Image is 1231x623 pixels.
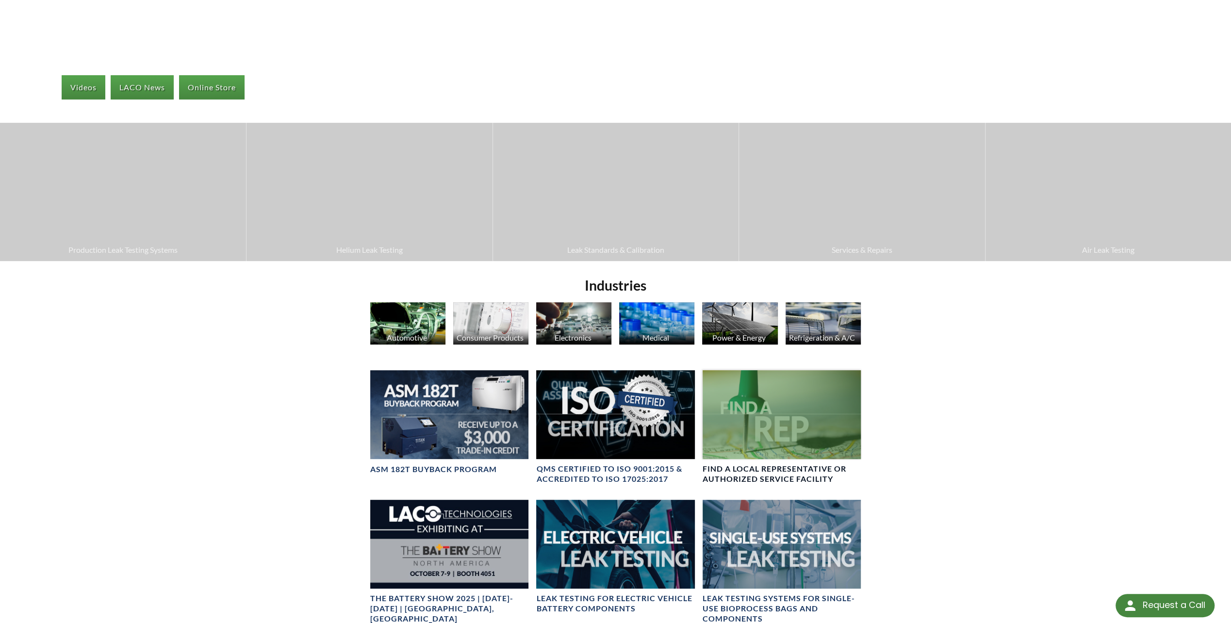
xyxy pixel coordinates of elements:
[453,302,528,347] a: Consumer Products Consumer Products image
[784,333,860,342] div: Refrigeration & A/C
[703,370,861,484] a: Find A Rep headerFIND A LOCAL REPRESENTATIVE OR AUTHORIZED SERVICE FACILITY
[985,123,1231,261] a: Air Leak Testing
[786,302,861,347] a: Refrigeration & A/C HVAC Products image
[619,302,694,344] img: Medicine Bottle image
[1142,594,1205,616] div: Request a Call
[739,123,985,261] a: Services & Repairs
[536,464,694,484] h4: QMS CERTIFIED to ISO 9001:2015 & Accredited to ISO 17025:2017
[493,123,739,261] a: Leak Standards & Calibration
[1122,598,1138,613] img: round button
[618,333,693,342] div: Medical
[536,593,694,614] h4: Leak Testing for Electric Vehicle Battery Components
[111,75,174,99] a: LACO News
[702,302,777,344] img: Solar Panels image
[453,302,528,344] img: Consumer Products image
[370,302,445,347] a: Automotive Automotive Industry image
[703,464,861,484] h4: FIND A LOCAL REPRESENTATIVE OR AUTHORIZED SERVICE FACILITY
[62,75,105,99] a: Videos
[369,333,444,342] div: Automotive
[536,370,694,484] a: Header for ISO CertificationQMS CERTIFIED to ISO 9001:2015 & Accredited to ISO 17025:2017
[536,302,611,347] a: Electronics Electronics image
[246,123,492,261] a: Helium Leak Testing
[701,333,776,342] div: Power & Energy
[744,244,980,256] span: Services & Repairs
[370,370,528,475] a: ASM 182T Buyback Program BannerASM 182T Buyback Program
[366,277,864,295] h2: Industries
[535,333,610,342] div: Electronics
[370,302,445,344] img: Automotive Industry image
[786,302,861,344] img: HVAC Products image
[452,333,527,342] div: Consumer Products
[702,302,777,347] a: Power & Energy Solar Panels image
[619,302,694,347] a: Medical Medicine Bottle image
[251,244,487,256] span: Helium Leak Testing
[179,75,245,99] a: Online Store
[536,302,611,344] img: Electronics image
[1116,594,1215,617] div: Request a Call
[536,500,694,614] a: Electric Vehicle Leak Testing BannerLeak Testing for Electric Vehicle Battery Components
[5,244,241,256] span: Production Leak Testing Systems
[498,244,734,256] span: Leak Standards & Calibration
[370,464,497,475] h4: ASM 182T Buyback Program
[990,244,1226,256] span: Air Leak Testing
